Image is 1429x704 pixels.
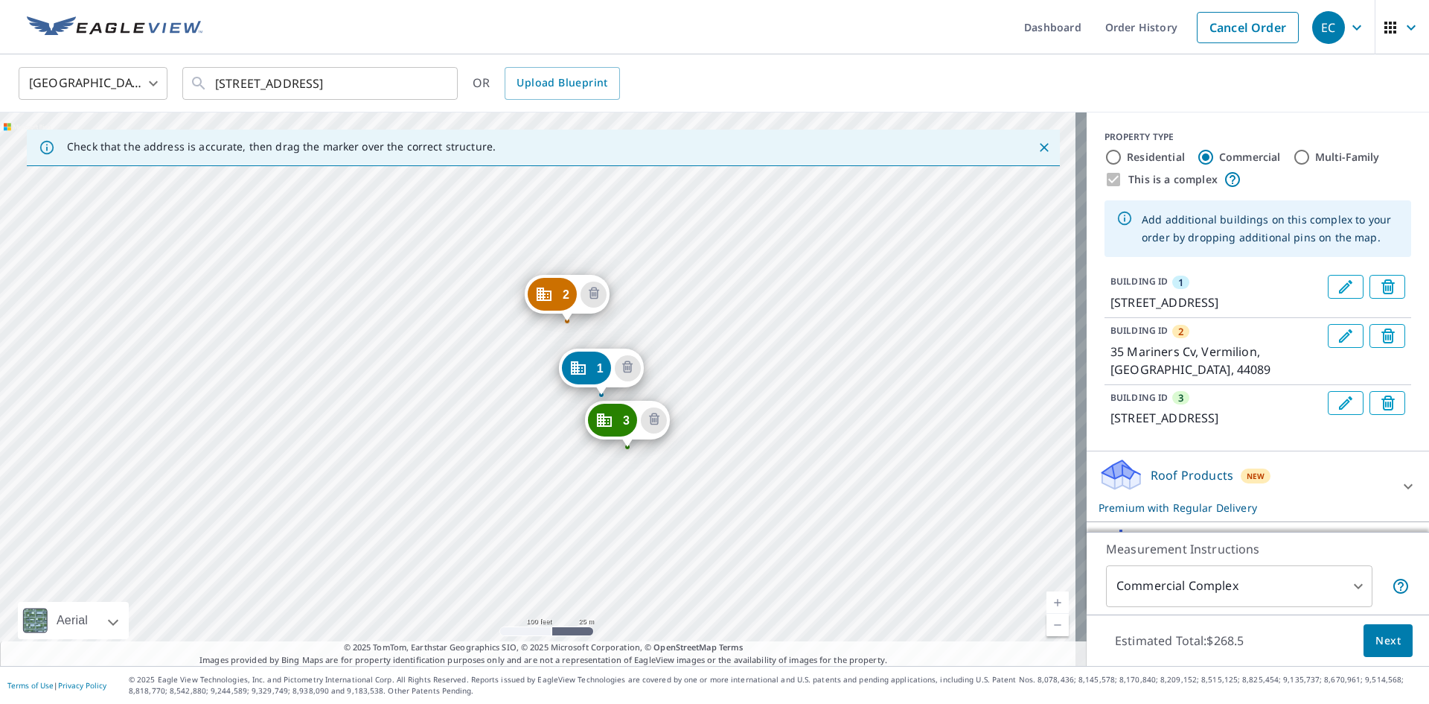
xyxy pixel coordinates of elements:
[7,681,106,690] p: |
[473,67,620,100] div: OR
[1128,172,1218,187] label: This is a complex
[1110,343,1322,378] p: 35 Mariners Cv, Vermilion, [GEOGRAPHIC_DATA], 44089
[1151,466,1233,484] p: Roof Products
[19,63,167,104] div: [GEOGRAPHIC_DATA]
[1375,632,1401,650] span: Next
[67,140,496,153] p: Check that the address is accurate, then drag the marker over the correct structure.
[1110,409,1322,427] p: [STREET_ADDRESS]
[1110,324,1168,337] p: BUILDING ID
[559,349,644,395] div: Dropped pin, building 1, Commercial property, 41 Mariners Cv Vermilion, OH 44089
[7,680,54,691] a: Terms of Use
[1127,150,1185,165] label: Residential
[1178,276,1183,289] span: 1
[563,289,569,300] span: 2
[1178,391,1183,405] span: 3
[1142,205,1399,253] div: Add additional buildings on this complex to your order by dropping additional pins on the map.
[1328,391,1364,415] button: Edit building 3
[1099,500,1390,516] p: Premium with Regular Delivery
[27,16,202,39] img: EV Logo
[1035,138,1054,157] button: Close
[1364,624,1413,658] button: Next
[58,680,106,691] a: Privacy Policy
[1099,528,1417,564] div: Solar ProductsNew
[1247,470,1265,482] span: New
[1312,11,1345,44] div: EC
[1110,275,1168,288] p: BUILDING ID
[1103,624,1256,657] p: Estimated Total: $268.5
[1392,577,1410,595] span: Each building may require a separate measurement report; if so, your account will be billed per r...
[505,67,619,100] a: Upload Blueprint
[1178,325,1183,338] span: 2
[1099,457,1417,516] div: Roof ProductsNewPremium with Regular Delivery
[1106,540,1410,558] p: Measurement Instructions
[1369,275,1405,299] button: Delete building 1
[1104,130,1411,144] div: PROPERTY TYPE
[1328,275,1364,299] button: Edit building 1
[597,363,604,374] span: 1
[641,408,667,434] button: Delete building 3
[653,641,716,653] a: OpenStreetMap
[623,415,630,426] span: 3
[585,401,670,447] div: Dropped pin, building 3, Commercial property, 45 Mariners Cv Vermilion, OH 44089
[1369,324,1405,348] button: Delete building 2
[1219,150,1281,165] label: Commercial
[581,282,607,308] button: Delete building 2
[1110,294,1322,311] p: [STREET_ADDRESS]
[18,602,129,639] div: Aerial
[719,641,744,653] a: Terms
[1328,324,1364,348] button: Edit building 2
[1197,12,1299,43] a: Cancel Order
[129,674,1422,697] p: © 2025 Eagle View Technologies, Inc. and Pictometry International Corp. All Rights Reserved. Repo...
[52,602,92,639] div: Aerial
[1369,391,1405,415] button: Delete building 3
[1106,565,1372,607] div: Commercial Complex
[525,275,610,321] div: Dropped pin, building 2, Commercial property, 35 Mariners Cv Vermilion, OH 44089
[615,355,641,381] button: Delete building 1
[1046,614,1069,636] a: Current Level 18, Zoom Out
[517,74,607,92] span: Upload Blueprint
[1110,391,1168,404] p: BUILDING ID
[1315,150,1380,165] label: Multi-Family
[344,641,744,654] span: © 2025 TomTom, Earthstar Geographics SIO, © 2025 Microsoft Corporation, ©
[1046,592,1069,614] a: Current Level 18, Zoom In
[215,63,427,104] input: Search by address or latitude-longitude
